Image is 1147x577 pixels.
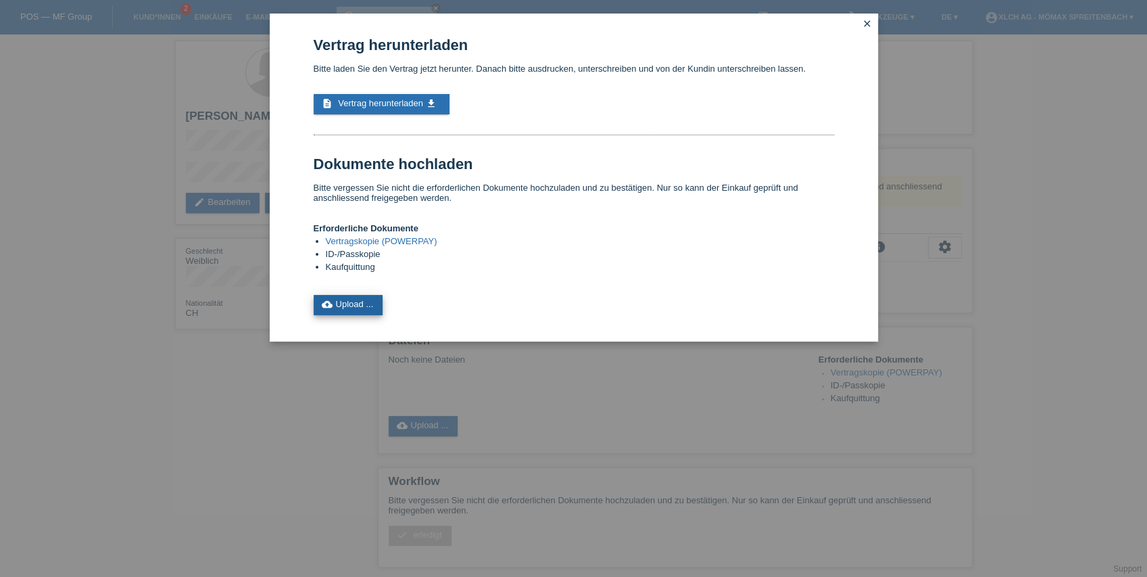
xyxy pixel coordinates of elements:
[314,94,449,114] a: description Vertrag herunterladen get_app
[326,236,437,246] a: Vertragskopie (POWERPAY)
[338,98,423,108] span: Vertrag herunterladen
[314,156,834,172] h1: Dokumente hochladen
[314,64,834,74] p: Bitte laden Sie den Vertrag jetzt herunter. Danach bitte ausdrucken, unterschreiben und von der K...
[314,37,834,53] h1: Vertrag herunterladen
[314,183,834,203] p: Bitte vergessen Sie nicht die erforderlichen Dokumente hochzuladen und zu bestätigen. Nur so kann...
[314,295,383,315] a: cloud_uploadUpload ...
[322,98,333,109] i: description
[326,249,834,262] li: ID-/Passkopie
[862,18,873,29] i: close
[314,223,834,233] h4: Erforderliche Dokumente
[858,17,876,32] a: close
[426,98,437,109] i: get_app
[326,262,834,275] li: Kaufquittung
[322,299,333,310] i: cloud_upload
